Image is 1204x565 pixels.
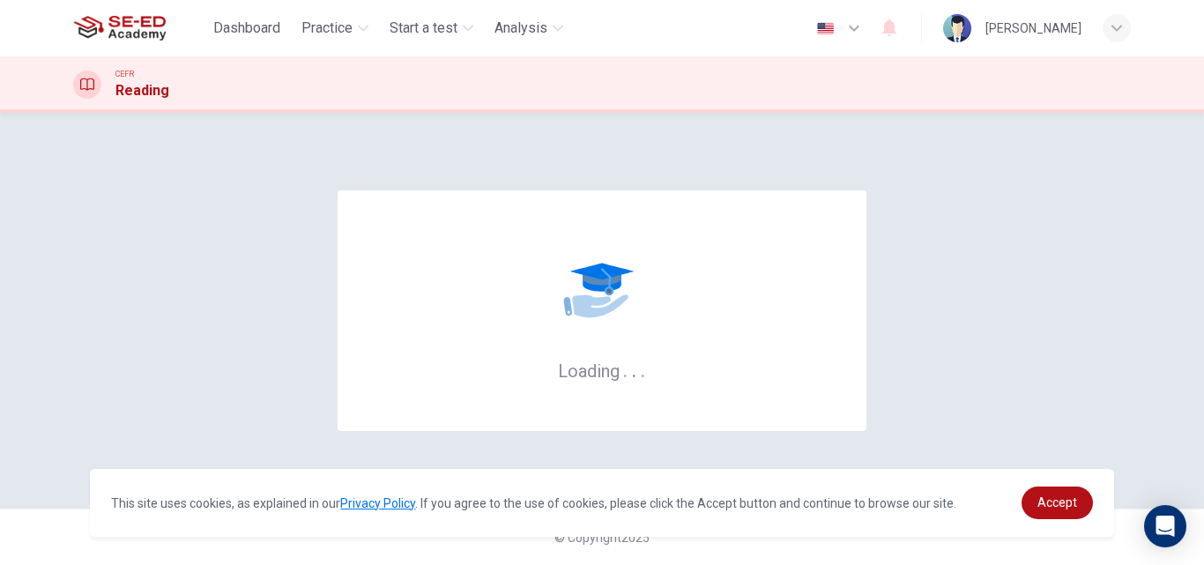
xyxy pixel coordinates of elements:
a: SE-ED Academy logo [73,11,206,46]
span: CEFR [115,68,134,80]
span: Analysis [494,18,547,39]
span: Start a test [390,18,457,39]
h1: Reading [115,80,169,101]
span: Practice [301,18,353,39]
span: © Copyright 2025 [554,531,650,545]
h6: . [631,354,637,383]
div: [PERSON_NAME] [985,18,1081,39]
a: dismiss cookie message [1022,487,1093,519]
h6: . [640,354,646,383]
span: Dashboard [213,18,280,39]
span: Accept [1037,495,1077,509]
h6: . [622,354,628,383]
a: Privacy Policy [340,496,415,510]
h6: Loading [558,359,646,382]
div: cookieconsent [90,469,1113,537]
div: Open Intercom Messenger [1144,505,1186,547]
img: Profile picture [943,14,971,42]
button: Dashboard [206,12,287,44]
img: SE-ED Academy logo [73,11,166,46]
button: Analysis [487,12,570,44]
button: Start a test [383,12,480,44]
span: This site uses cookies, as explained in our . If you agree to the use of cookies, please click th... [111,496,956,510]
button: Practice [294,12,375,44]
img: en [814,22,836,35]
